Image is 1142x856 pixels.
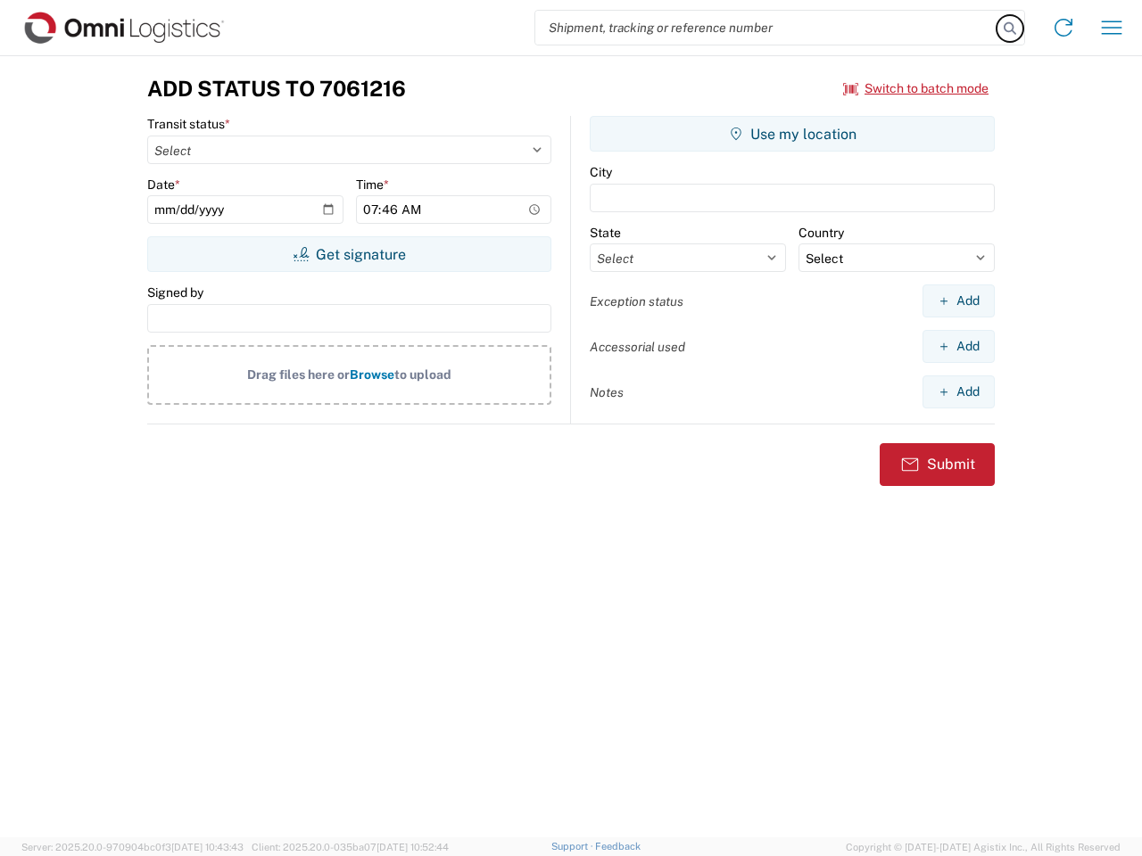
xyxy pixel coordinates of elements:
[247,367,350,382] span: Drag files here or
[843,74,989,103] button: Switch to batch mode
[923,330,995,363] button: Add
[880,443,995,486] button: Submit
[923,375,995,408] button: Add
[394,367,451,382] span: to upload
[147,177,180,193] label: Date
[147,284,203,300] label: Signed by
[535,11,997,45] input: Shipment, tracking or reference number
[590,225,621,241] label: State
[147,236,551,272] button: Get signature
[551,841,596,852] a: Support
[147,116,230,132] label: Transit status
[171,842,244,852] span: [DATE] 10:43:43
[590,384,624,400] label: Notes
[350,367,394,382] span: Browse
[590,339,685,355] label: Accessorial used
[590,293,683,309] label: Exception status
[252,842,449,852] span: Client: 2025.20.0-035ba07
[21,842,244,852] span: Server: 2025.20.0-970904bc0f3
[356,177,389,193] label: Time
[377,842,449,852] span: [DATE] 10:52:44
[590,116,995,152] button: Use my location
[799,225,844,241] label: Country
[595,841,641,852] a: Feedback
[590,164,612,180] label: City
[923,284,995,317] button: Add
[147,76,406,102] h3: Add Status to 7061216
[846,839,1121,855] span: Copyright © [DATE]-[DATE] Agistix Inc., All Rights Reserved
